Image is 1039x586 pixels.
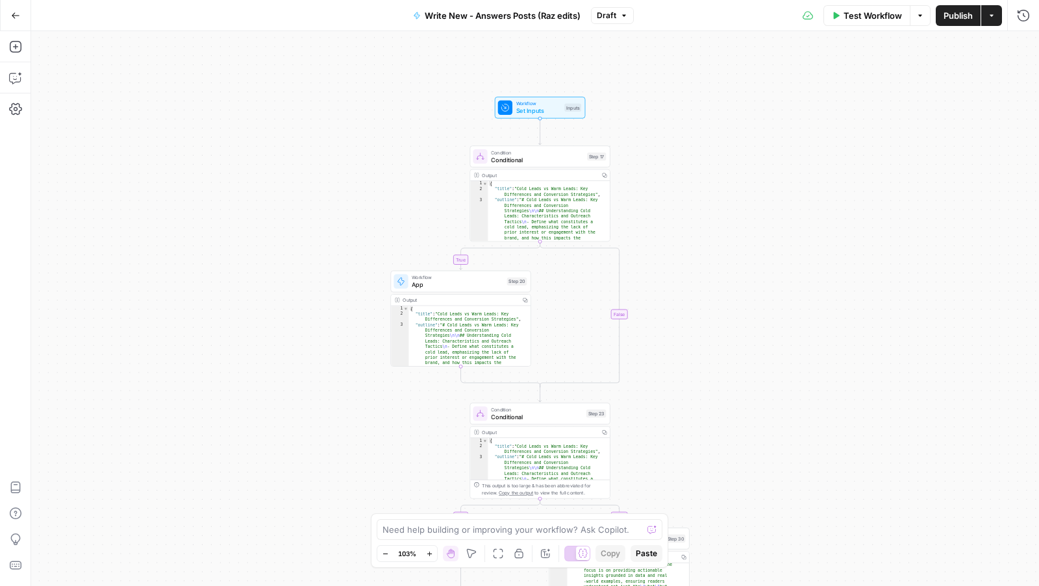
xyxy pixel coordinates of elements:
span: Toggle code folding, rows 1 through 4 [482,438,488,443]
span: Draft [597,10,616,21]
span: Publish [944,9,973,22]
button: Test Workflow [823,5,910,26]
div: 1 [470,438,488,443]
span: Toggle code folding, rows 1 through 4 [482,181,488,186]
span: App [412,280,503,289]
div: WorkflowAppStep 20Output{ "title":"Cold Leads vs Warm Leads: Key Differences and Conversion Strat... [390,271,531,367]
g: Edge from step_23 to step_30 [540,498,621,527]
button: Write New - Answers Posts (Raz edits) [405,5,588,26]
div: WorkflowSet InputsInputs [469,97,610,118]
span: Copy the output [499,490,533,495]
span: Conditional [491,155,583,164]
span: Copy [601,548,620,559]
span: Conditional [491,412,582,421]
div: Output [561,554,675,561]
button: Copy [595,545,625,562]
div: 1 [470,181,488,186]
span: Paste [636,548,657,559]
button: Paste [631,545,662,562]
span: Write New - Answers Posts (Raz edits) [425,9,581,22]
div: Step 30 [666,535,686,543]
div: 3 [470,197,488,398]
span: Test Workflow [844,9,902,22]
div: 2 [391,311,408,323]
div: 2 [470,186,488,197]
span: Toggle code folding, rows 1 through 4 [403,306,408,311]
g: Edge from step_23 to step_29 [459,498,540,527]
div: ConditionConditionalStep 23Output{ "title":"Cold Leads vs Warm Leads: Key Differences and Convers... [469,403,610,499]
div: 3 [391,322,408,523]
g: Edge from step_17 to step_17-conditional-end [540,241,620,387]
div: 1 [391,306,408,311]
span: Condition [491,149,583,156]
div: Output [482,428,596,435]
span: Workflow [516,100,561,107]
div: 2 [470,443,488,454]
span: Workflow [412,274,503,281]
span: Set Inputs [516,106,561,116]
button: Publish [936,5,981,26]
div: Output [403,297,517,304]
span: Condition [491,406,582,413]
div: ConditionConditionalStep 17Output{ "title":"Cold Leads vs Warm Leads: Key Differences and Convers... [469,145,610,241]
g: Edge from step_17-conditional-end to step_23 [539,385,542,402]
g: Edge from start to step_17 [539,118,542,145]
div: This output is too large & has been abbreviated for review. to view the full content. [482,482,606,496]
div: Inputs [564,104,581,112]
div: Step 20 [507,277,527,286]
div: Output [482,171,596,178]
g: Edge from step_20 to step_17-conditional-end [461,366,540,387]
button: Draft [591,7,634,24]
g: Edge from step_17 to step_20 [459,241,540,270]
div: Step 17 [587,153,606,161]
span: 103% [398,548,416,559]
div: Step 23 [586,409,607,418]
